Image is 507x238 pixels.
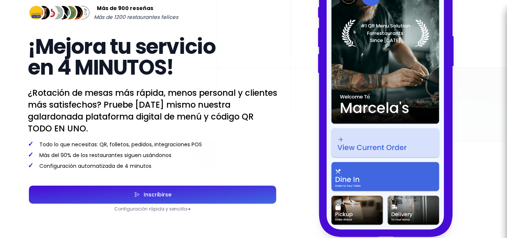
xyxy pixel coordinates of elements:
font: ✓ [28,139,33,149]
button: Inscribirse [29,186,276,203]
img: Imagen de la reseña [35,4,51,21]
img: Imagen de la reseña [74,4,91,21]
font: Todo lo que necesitas: QR, folletos, pedidos, integraciones POS [39,141,202,148]
font: ✓ [28,161,33,170]
font: ¡Mejora tu servicio en 4 MINUTOS! [28,32,215,82]
img: Imagen de la reseña [41,4,58,21]
font: ✓ [28,150,33,159]
img: Imagen de la reseña [61,4,78,21]
font: ¿Rotación de mesas más rápida, menos personal y clientes más satisfechos? Pruebe [DATE] mismo nue... [28,87,277,134]
font: Más de 1200 restaurantes felices [94,13,178,21]
img: Imagen de la reseña [68,4,85,21]
img: Laurel [341,19,429,47]
font: ➜ [187,206,191,212]
font: Más de 900 reseñas [97,4,153,12]
font: Configuración automatizada de 4 minutos [39,162,151,170]
img: Imagen de la reseña [28,4,45,21]
font: Configuración rápida y sencilla [114,206,187,212]
img: Imagen de la reseña [48,4,65,21]
img: Imagen de la reseña [55,4,71,21]
font: Más del 90% de los restaurantes siguen usándonos [39,151,171,159]
font: Inscribirse [144,191,171,198]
